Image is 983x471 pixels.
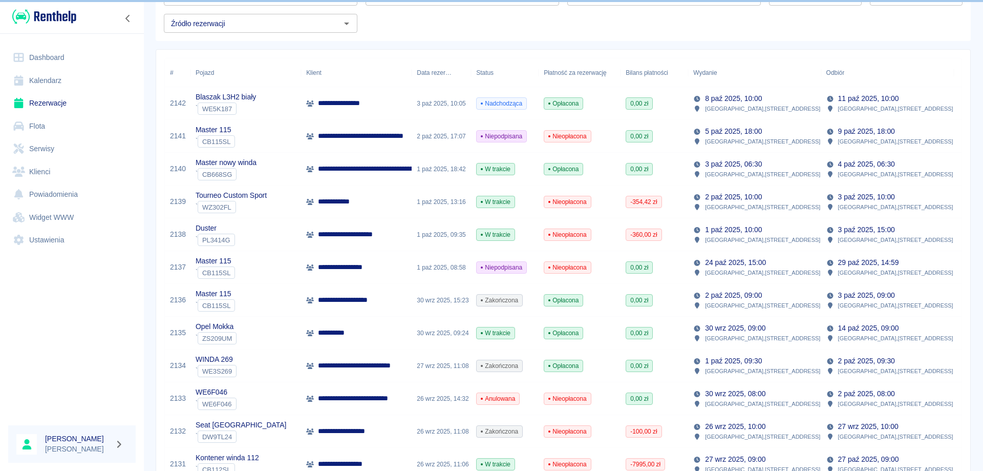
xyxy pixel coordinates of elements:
[165,58,190,87] div: #
[705,235,820,244] p: [GEOGRAPHIC_DATA] , [STREET_ADDRESS]
[301,58,412,87] div: Klient
[705,170,820,179] p: [GEOGRAPHIC_DATA] , [STREET_ADDRESS]
[838,104,953,113] p: [GEOGRAPHIC_DATA] , [STREET_ADDRESS]
[838,192,895,202] p: 3 paź 2025, 10:00
[198,400,236,408] span: WE6F046
[705,126,762,137] p: 5 paź 2025, 18:00
[477,296,522,305] span: Zakończona
[412,251,471,284] div: 1 paź 2025, 08:58
[626,296,652,305] span: 0,00 zł
[45,444,111,455] p: [PERSON_NAME]
[705,301,820,310] p: [GEOGRAPHIC_DATA] , [STREET_ADDRESS]
[306,58,322,87] div: Klient
[196,103,256,115] div: `
[196,354,237,365] p: WINDA 269
[8,160,136,183] a: Klienci
[838,399,953,408] p: [GEOGRAPHIC_DATA] , [STREET_ADDRESS]
[477,329,515,338] span: W trakcie
[544,427,590,436] span: Nieopłacona
[838,268,953,277] p: [GEOGRAPHIC_DATA] , [STREET_ADDRESS]
[705,323,765,334] p: 30 wrz 2025, 09:00
[705,257,766,268] p: 24 paź 2025, 15:00
[170,262,186,273] a: 2137
[626,132,652,141] span: 0,00 zł
[170,327,186,338] a: 2135
[8,229,136,252] a: Ustawienia
[626,165,652,174] span: 0,00 zł
[477,197,515,207] span: W trakcie
[196,92,256,103] p: Blaszak L3H2 biały
[626,263,652,272] span: 0,00 zł
[705,334,820,343] p: [GEOGRAPHIC_DATA] , [STREET_ADDRESS]
[339,16,354,31] button: Otwórz
[198,302,234,310] span: CB115SL
[838,137,953,146] p: [GEOGRAPHIC_DATA] , [STREET_ADDRESS]
[838,432,953,441] p: [GEOGRAPHIC_DATA] , [STREET_ADDRESS]
[198,236,234,244] span: PL3414G
[412,153,471,186] div: 1 paź 2025, 18:42
[705,399,820,408] p: [GEOGRAPHIC_DATA] , [STREET_ADDRESS]
[705,356,762,366] p: 1 paź 2025, 09:30
[544,296,583,305] span: Opłacona
[838,334,953,343] p: [GEOGRAPHIC_DATA] , [STREET_ADDRESS]
[539,58,621,87] div: Płatność za rezerwację
[544,58,607,87] div: Płatność za rezerwację
[8,206,136,229] a: Widget WWW
[452,66,466,80] button: Sort
[196,234,235,246] div: `
[170,229,186,240] a: 2138
[45,434,111,444] h6: [PERSON_NAME]
[838,257,899,268] p: 29 paź 2025, 14:59
[838,170,953,179] p: [GEOGRAPHIC_DATA] , [STREET_ADDRESS]
[120,12,136,25] button: Zwiń nawigację
[412,317,471,350] div: 30 wrz 2025, 09:24
[544,329,583,338] span: Opłacona
[705,202,820,212] p: [GEOGRAPHIC_DATA] , [STREET_ADDRESS]
[844,66,859,80] button: Sort
[196,420,286,431] p: Seat [GEOGRAPHIC_DATA]
[412,186,471,218] div: 1 paź 2025, 13:16
[705,137,820,146] p: [GEOGRAPHIC_DATA] , [STREET_ADDRESS]
[12,8,76,25] img: Renthelp logo
[838,93,899,104] p: 11 paź 2025, 10:00
[693,58,717,87] div: Wydanie
[196,201,267,213] div: `
[412,382,471,415] div: 26 wrz 2025, 14:32
[626,394,652,403] span: 0,00 zł
[170,360,186,371] a: 2134
[412,415,471,448] div: 26 wrz 2025, 11:08
[196,332,237,344] div: `
[198,105,236,113] span: WE5K187
[544,132,590,141] span: Nieopłacona
[544,197,590,207] span: Nieopłacona
[198,203,236,211] span: WZ302FL
[626,460,665,469] span: -7995,00 zł
[838,421,899,432] p: 27 wrz 2025, 10:00
[170,163,186,174] a: 2140
[626,427,661,436] span: -100,00 zł
[477,460,515,469] span: W trakcie
[838,388,895,399] p: 2 paź 2025, 08:00
[838,323,899,334] p: 14 paź 2025, 09:00
[196,299,235,312] div: `
[196,256,235,267] p: Master 115
[170,58,174,87] div: #
[198,367,236,375] span: WE3S269
[705,224,762,235] p: 1 paź 2025, 10:00
[196,168,257,180] div: `
[196,387,237,398] p: WE6F046
[705,159,762,170] p: 3 paź 2025, 06:30
[838,159,895,170] p: 4 paź 2025, 06:30
[477,165,515,174] span: W trakcie
[198,433,236,441] span: DW9TL24
[626,361,652,371] span: 0,00 zł
[544,99,583,108] span: Opłacona
[196,135,235,148] div: `
[838,290,895,301] p: 3 paź 2025, 09:00
[705,192,762,202] p: 2 paź 2025, 10:00
[838,202,953,212] p: [GEOGRAPHIC_DATA] , [STREET_ADDRESS]
[196,453,259,463] p: Kontener winda 112
[477,394,519,403] span: Anulowana
[717,66,732,80] button: Sort
[626,58,668,87] div: Bilans płatności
